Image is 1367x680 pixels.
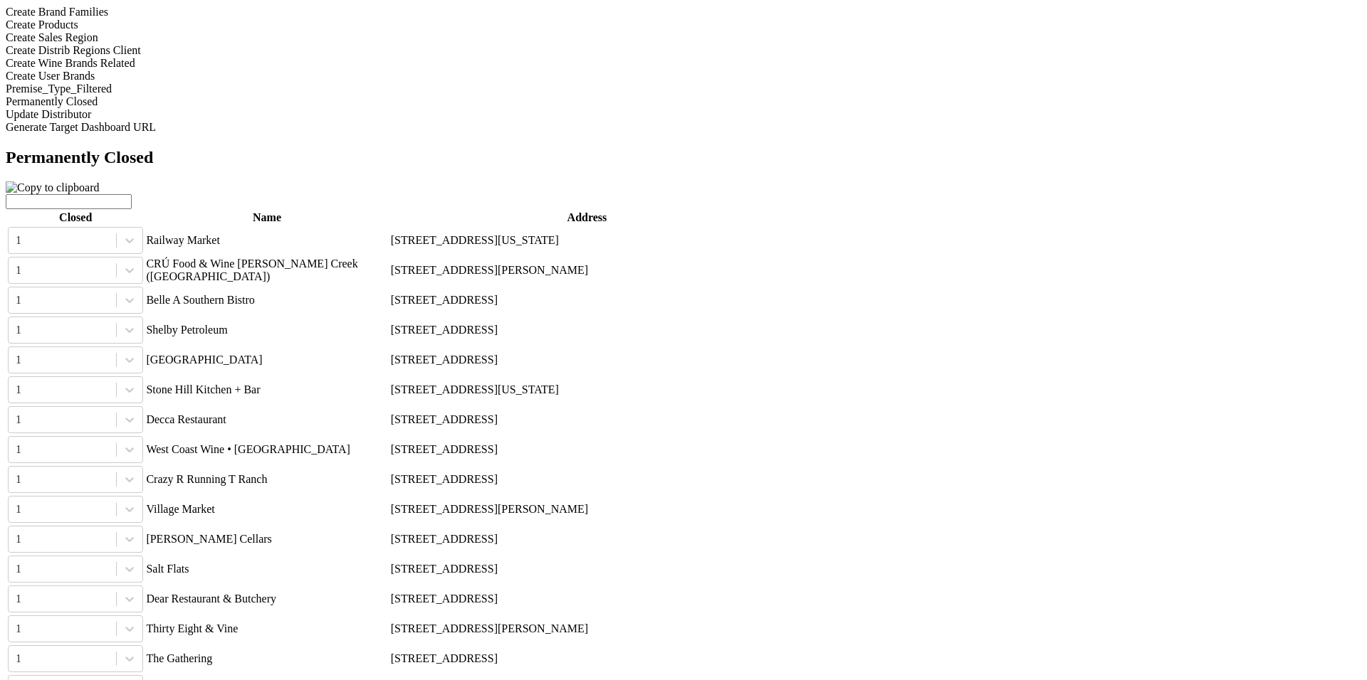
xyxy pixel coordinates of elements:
[6,31,1361,44] div: Create Sales Region
[390,585,784,613] td: [STREET_ADDRESS]
[390,435,784,464] td: [STREET_ADDRESS]
[145,211,388,225] th: Name: activate to sort column ascending
[145,405,388,434] td: Decca Restaurant
[6,44,1361,57] div: Create Distrib Regions Client
[6,121,1361,134] div: Generate Target Dashboard URL
[390,525,784,553] td: [STREET_ADDRESS]
[145,465,388,494] td: Crazy R Running T Ranch
[390,405,784,434] td: [STREET_ADDRESS]
[6,108,1361,121] div: Update Distributor
[390,555,784,583] td: [STREET_ADDRESS]
[145,615,388,643] td: Thirty Eight & Vine
[6,6,1361,18] div: Create Brand Families
[6,70,1361,83] div: Create User Brands
[390,465,784,494] td: [STREET_ADDRESS]
[6,57,1361,70] div: Create Wine Brands Related
[6,95,1361,108] div: Permanently Closed
[145,256,388,285] td: CRÚ Food & Wine [PERSON_NAME] Creek ([GEOGRAPHIC_DATA])
[145,226,388,255] td: Railway Market
[390,226,784,255] td: [STREET_ADDRESS][US_STATE]
[390,211,784,225] th: Address: activate to sort column ascending
[145,644,388,673] td: The Gathering
[145,435,388,464] td: West Coast Wine • [GEOGRAPHIC_DATA]
[145,495,388,524] td: Village Market
[145,286,388,314] td: Belle A Southern Bistro
[6,148,1361,167] h2: Permanently Closed
[390,644,784,673] td: [STREET_ADDRESS]
[390,615,784,643] td: [STREET_ADDRESS][PERSON_NAME]
[145,585,388,613] td: Dear Restaurant & Butchery
[6,181,100,194] img: Copy to clipboard
[145,525,388,553] td: [PERSON_NAME] Cellars
[145,346,388,374] td: [GEOGRAPHIC_DATA]
[390,346,784,374] td: [STREET_ADDRESS]
[145,555,388,583] td: Salt Flats
[390,316,784,344] td: [STREET_ADDRESS]
[390,495,784,524] td: [STREET_ADDRESS][PERSON_NAME]
[390,376,784,404] td: [STREET_ADDRESS][US_STATE]
[390,256,784,285] td: [STREET_ADDRESS][PERSON_NAME]
[6,18,1361,31] div: Create Products
[7,211,144,225] th: Closed: activate to sort column ascending
[145,376,388,404] td: Stone Hill Kitchen + Bar
[390,286,784,314] td: [STREET_ADDRESS]
[145,316,388,344] td: Shelby Petroleum
[6,83,1361,95] div: Premise_Type_Filtered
